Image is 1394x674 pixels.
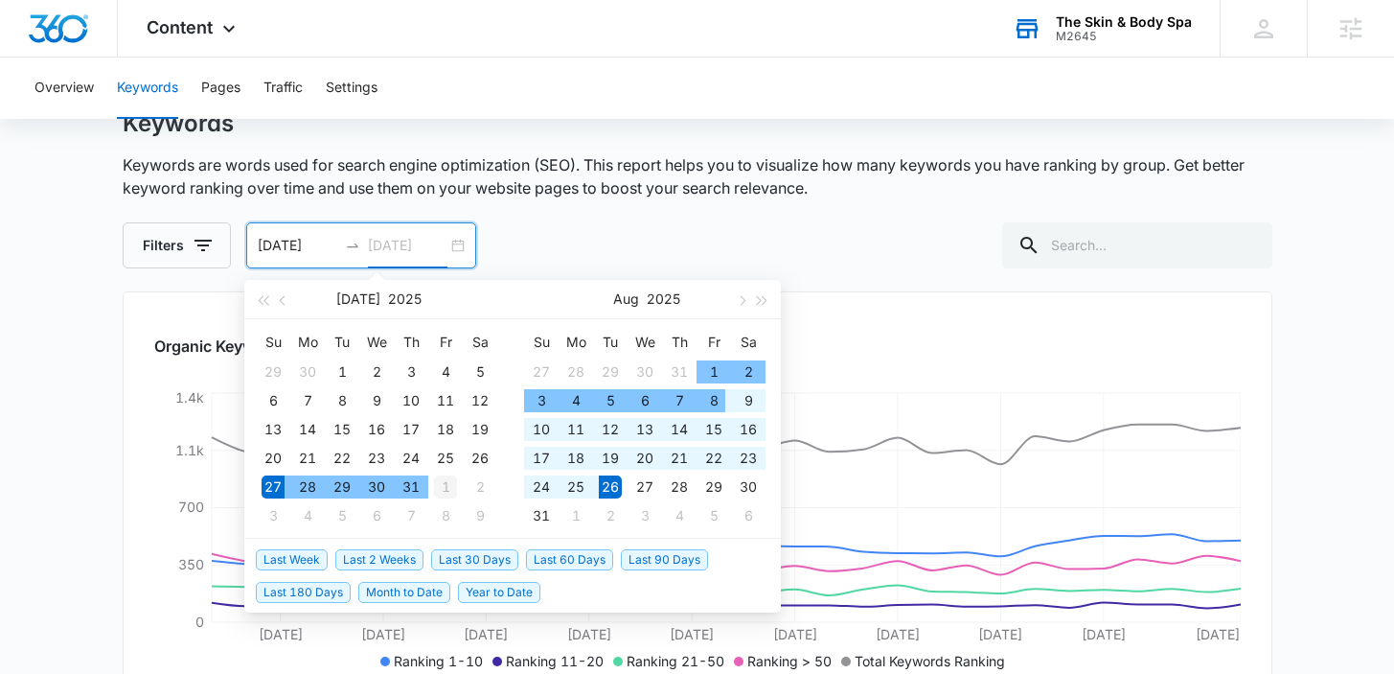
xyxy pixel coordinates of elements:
tspan: 0 [195,614,204,630]
tspan: [DATE] [772,626,816,642]
td: 2025-09-02 [593,501,628,530]
div: 30 [365,476,388,499]
td: 2025-07-27 [524,358,559,386]
div: 11 [564,418,587,441]
td: 2025-07-16 [359,415,394,444]
div: 22 [331,447,354,470]
td: 2025-08-04 [559,386,593,415]
div: 3 [530,389,553,412]
span: Last Week [256,549,328,570]
td: 2025-08-01 [697,358,731,386]
td: 2025-08-02 [731,358,766,386]
td: 2025-08-23 [731,444,766,473]
span: Total Keywords Ranking [855,653,1005,669]
div: 7 [400,504,423,527]
td: 2025-07-13 [256,415,290,444]
td: 2025-08-13 [628,415,662,444]
div: 16 [365,418,388,441]
th: Tu [325,327,359,358]
div: 27 [262,476,285,499]
tspan: 700 [178,499,204,515]
div: 2 [737,360,760,383]
div: 3 [633,504,656,527]
td: 2025-08-18 [559,444,593,473]
td: 2025-07-07 [290,386,325,415]
span: Last 90 Days [621,549,708,570]
div: 7 [296,389,319,412]
div: 15 [702,418,725,441]
td: 2025-08-11 [559,415,593,444]
td: 2025-07-27 [256,473,290,501]
tspan: [DATE] [670,626,714,642]
div: 30 [737,476,760,499]
tspan: [DATE] [1081,626,1125,642]
input: Start date [258,235,337,256]
td: 2025-07-09 [359,386,394,415]
input: End date [368,235,447,256]
div: 9 [468,504,491,527]
div: 30 [633,360,656,383]
div: 19 [468,418,491,441]
td: 2025-08-22 [697,444,731,473]
td: 2025-08-05 [325,501,359,530]
span: Content [147,17,213,37]
div: 4 [564,389,587,412]
div: 29 [702,476,725,499]
td: 2025-06-29 [256,358,290,386]
span: swap-right [345,238,360,253]
tspan: 350 [178,556,204,572]
div: 30 [296,360,319,383]
th: We [359,327,394,358]
td: 2025-07-11 [428,386,463,415]
p: Keywords are words used for search engine optimization (SEO). This report helps you to visualize ... [123,153,1272,199]
span: Ranking > 50 [747,653,832,669]
div: 21 [296,447,319,470]
div: 27 [633,476,656,499]
div: 14 [296,418,319,441]
td: 2025-07-05 [463,358,497,386]
td: 2025-08-15 [697,415,731,444]
div: 2 [365,360,388,383]
tspan: [DATE] [876,626,920,642]
div: 28 [668,476,691,499]
div: 6 [365,504,388,527]
div: 20 [262,447,285,470]
div: 31 [400,476,423,499]
td: 2025-09-03 [628,501,662,530]
td: 2025-07-19 [463,415,497,444]
td: 2025-08-04 [290,501,325,530]
button: Aug [613,280,639,318]
td: 2025-09-04 [662,501,697,530]
div: 10 [400,389,423,412]
td: 2025-08-31 [524,501,559,530]
th: Tu [593,327,628,358]
td: 2025-07-15 [325,415,359,444]
th: Sa [731,327,766,358]
tspan: 1.1k [175,442,204,458]
div: 12 [468,389,491,412]
button: [DATE] [336,280,380,318]
div: 13 [633,418,656,441]
th: Fr [697,327,731,358]
td: 2025-07-01 [325,358,359,386]
td: 2025-08-06 [628,386,662,415]
button: Pages [201,58,240,119]
td: 2025-08-12 [593,415,628,444]
div: 8 [702,389,725,412]
button: Overview [34,58,94,119]
div: 25 [434,447,457,470]
td: 2025-08-16 [731,415,766,444]
div: 29 [331,476,354,499]
span: to [345,238,360,253]
tspan: 1.4k [175,389,204,406]
th: Su [524,327,559,358]
td: 2025-08-24 [524,473,559,501]
th: Th [662,327,697,358]
div: 13 [262,418,285,441]
td: 2025-07-14 [290,415,325,444]
div: 23 [737,447,760,470]
div: 2 [599,504,622,527]
span: Year to Date [458,582,540,603]
td: 2025-07-17 [394,415,428,444]
div: 15 [331,418,354,441]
